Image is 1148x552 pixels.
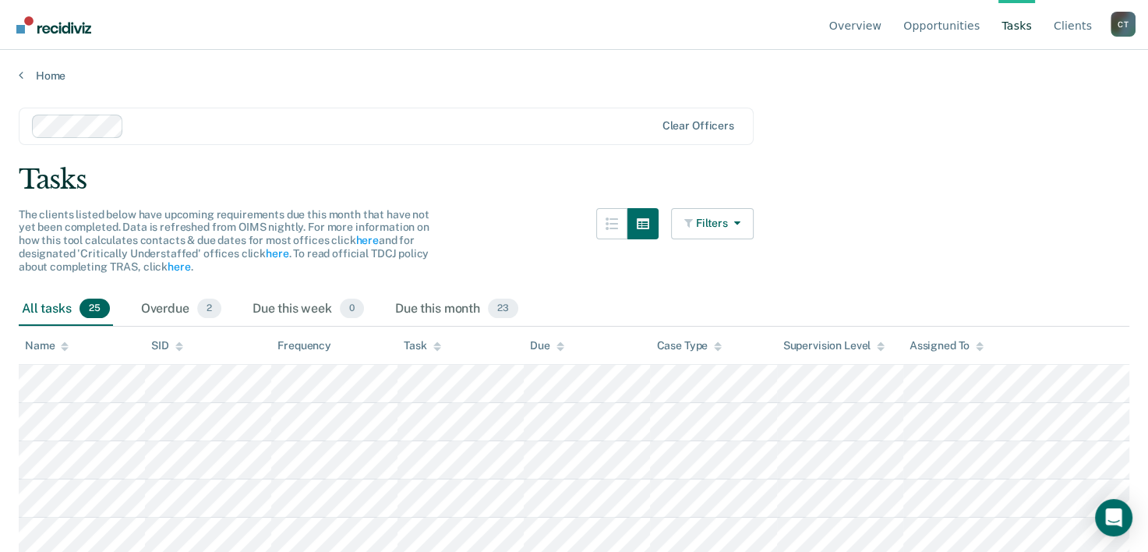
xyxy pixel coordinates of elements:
[168,260,190,273] a: here
[404,339,440,352] div: Task
[671,208,754,239] button: Filters
[25,339,69,352] div: Name
[530,339,564,352] div: Due
[1111,12,1136,37] button: Profile dropdown button
[197,299,221,319] span: 2
[656,339,722,352] div: Case Type
[249,292,367,327] div: Due this week0
[1095,499,1132,536] div: Open Intercom Messenger
[355,234,378,246] a: here
[19,208,429,273] span: The clients listed below have upcoming requirements due this month that have not yet been complet...
[138,292,224,327] div: Overdue2
[662,119,734,133] div: Clear officers
[277,339,331,352] div: Frequency
[79,299,110,319] span: 25
[783,339,885,352] div: Supervision Level
[1111,12,1136,37] div: C T
[910,339,984,352] div: Assigned To
[340,299,364,319] span: 0
[19,292,113,327] div: All tasks25
[19,69,1129,83] a: Home
[392,292,521,327] div: Due this month23
[19,164,1129,196] div: Tasks
[16,16,91,34] img: Recidiviz
[151,339,183,352] div: SID
[488,299,518,319] span: 23
[266,247,288,260] a: here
